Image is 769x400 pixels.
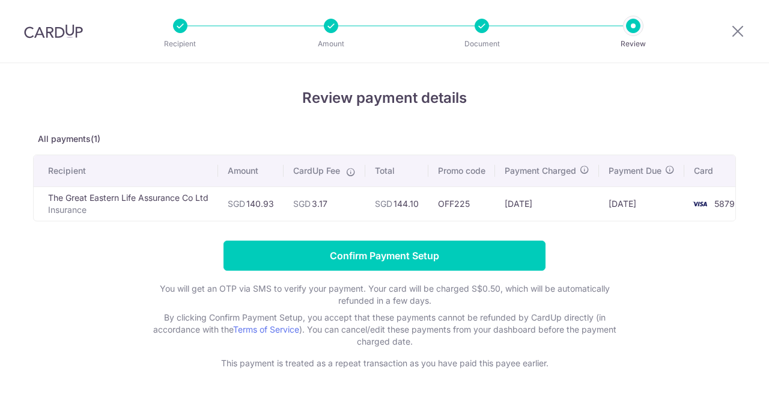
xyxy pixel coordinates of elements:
[144,357,625,369] p: This payment is treated as a repeat transaction as you have paid this payee earlier.
[223,241,546,271] input: Confirm Payment Setup
[34,155,218,186] th: Recipient
[365,186,428,221] td: 144.10
[144,283,625,307] p: You will get an OTP via SMS to verify your payment. Your card will be charged S$0.50, which will ...
[495,186,599,221] td: [DATE]
[48,204,208,216] p: Insurance
[233,324,299,334] a: Terms of Service
[287,38,375,50] p: Amount
[218,186,284,221] td: 140.93
[589,38,678,50] p: Review
[688,197,712,211] img: <span class="translation_missing" title="translation missing: en.account_steps.new_confirm_form.b...
[714,198,735,209] span: 5879
[33,87,736,109] h4: Review payment details
[428,155,495,186] th: Promo code
[144,312,625,348] p: By clicking Confirm Payment Setup, you accept that these payments cannot be refunded by CardUp di...
[218,155,284,186] th: Amount
[428,186,495,221] td: OFF225
[437,38,526,50] p: Document
[375,198,392,209] span: SGD
[136,38,225,50] p: Recipient
[599,186,684,221] td: [DATE]
[365,155,428,186] th: Total
[609,165,661,177] span: Payment Due
[293,198,311,209] span: SGD
[293,165,340,177] span: CardUp Fee
[33,133,736,145] p: All payments(1)
[228,198,245,209] span: SGD
[684,155,749,186] th: Card
[24,24,83,38] img: CardUp
[284,186,365,221] td: 3.17
[34,186,218,221] td: The Great Eastern Life Assurance Co Ltd
[505,165,576,177] span: Payment Charged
